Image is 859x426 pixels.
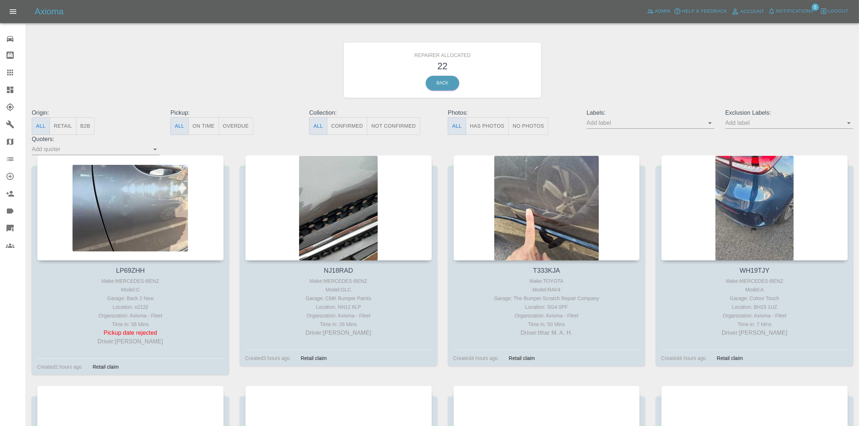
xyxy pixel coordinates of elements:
a: Admin [645,6,672,17]
button: Logout [818,6,850,17]
input: Add quoter [32,144,149,155]
div: Time in: 50 Mins [455,320,638,329]
p: Exclusion Labels: [725,109,853,117]
div: Location: n212jl [39,303,222,311]
div: Make: MERCEDES-BENZ [247,277,430,285]
div: Created 4 hours ago [453,354,498,363]
div: Organization: Axioma - Fleet [455,311,638,320]
div: Time in: 7 Mins [663,320,846,329]
div: Garage: Colour Touch [663,294,846,303]
button: All [309,117,327,135]
p: Origin: [32,109,159,117]
div: Location: SG4 0PF [455,303,638,311]
p: Pickup date rejected [39,329,222,337]
div: Location: BH15 1UZ [663,303,846,311]
button: No Photos [508,117,548,135]
div: Organization: Axioma - Fleet [663,311,846,320]
button: Notifications [766,6,815,17]
button: Open [705,118,715,128]
div: Model: GLC [247,285,430,294]
div: Time in: 56 Mins [39,320,222,329]
button: All [170,117,188,135]
div: Organization: Axioma - Fleet [247,311,430,320]
a: Back [426,76,459,91]
div: Model: A [663,285,846,294]
button: On Time [188,117,219,135]
button: Retail [49,117,76,135]
div: Retail claim [295,354,332,363]
div: Location: NN12 6LP [247,303,430,311]
p: Labels: [587,109,714,117]
h5: Axioma [35,6,63,17]
button: Not Confirmed [367,117,420,135]
div: Make: TOYOTA [455,277,638,285]
p: Pickup: [170,109,298,117]
button: Confirmed [327,117,367,135]
span: Logout [828,7,849,16]
button: Open [150,144,160,154]
h6: Repairer Allocated [349,48,536,59]
p: Quoters: [32,135,159,144]
a: NJ18RAD [324,267,353,274]
div: Garage: Back 2 New [39,294,222,303]
span: 5 [812,4,819,11]
div: Garage: CMK Bumper Paints [247,294,430,303]
p: Collection: [309,109,437,117]
div: Make: MERCEDES-BENZ [39,277,222,285]
button: Overdue [219,117,253,135]
span: Admin [655,7,671,16]
p: Driver: [PERSON_NAME] [663,329,846,337]
button: B2B [76,117,95,135]
a: LP69ZHH [116,267,145,274]
p: Driver: [PERSON_NAME] [247,329,430,337]
div: Make: MERCEDES-BENZ [663,277,846,285]
a: Account [729,6,766,17]
h3: 22 [349,59,536,73]
button: Help & Feedback [672,6,729,17]
span: Notifications [776,7,814,16]
input: Add label [725,117,842,128]
button: Has Photos [466,117,509,135]
p: Driver: Ithar M. A. H. [455,329,638,337]
input: Add label [587,117,704,128]
a: T333KJA [533,267,560,274]
div: Garage: The Bumper Scratch Repair Company [455,294,638,303]
p: Driver: [PERSON_NAME] [39,337,222,346]
button: Open drawer [4,3,22,20]
div: Model: C [39,285,222,294]
div: Model: RAV4 [455,285,638,294]
div: Created 3 hours ago [245,354,290,363]
div: Retail claim [87,363,124,371]
div: Created 2 hours ago [37,363,82,371]
div: Retail claim [711,354,748,363]
a: WH19TJY [740,267,770,274]
div: Created 4 hours ago [661,354,706,363]
div: Retail claim [503,354,540,363]
button: All [32,117,50,135]
button: All [448,117,466,135]
div: Time in: 26 Mins [247,320,430,329]
span: Account [740,8,764,16]
button: Open [844,118,854,128]
span: Help & Feedback [682,7,727,16]
div: Organization: Axioma - Fleet [39,311,222,320]
p: Photos: [448,109,575,117]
